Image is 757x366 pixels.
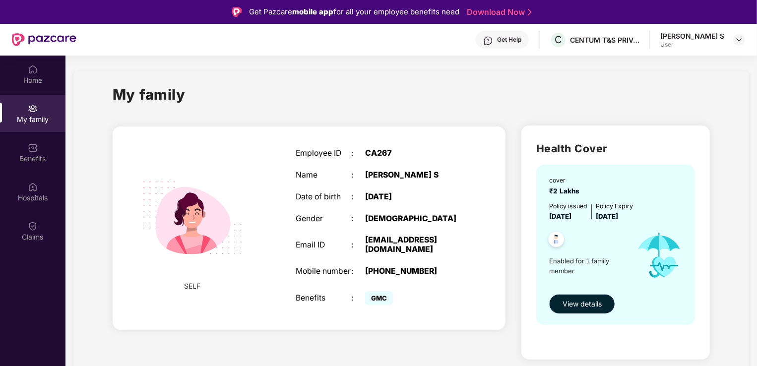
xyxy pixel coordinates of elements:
div: CENTUM T&S PRIVATE LIMITED [570,35,639,45]
div: CA267 [365,149,462,158]
div: Mobile number [296,267,351,276]
div: [PHONE_NUMBER] [365,267,462,276]
img: Stroke [528,7,532,17]
span: View details [563,299,602,309]
div: [DEMOGRAPHIC_DATA] [365,214,462,224]
div: Name [296,171,351,180]
div: cover [549,176,583,185]
div: Email ID [296,241,351,250]
img: icon [628,222,691,289]
div: : [351,267,365,276]
div: User [660,41,724,49]
h1: My family [113,83,186,106]
span: C [555,34,562,46]
div: : [351,294,365,303]
img: svg+xml;base64,PHN2ZyB3aWR0aD0iMjAiIGhlaWdodD0iMjAiIHZpZXdCb3g9IjAgMCAyMCAyMCIgZmlsbD0ibm9uZSIgeG... [28,104,38,114]
div: [PERSON_NAME] S [660,31,724,41]
div: : [351,149,365,158]
span: [DATE] [596,212,618,220]
div: Gender [296,214,351,224]
div: [EMAIL_ADDRESS][DOMAIN_NAME] [365,236,462,254]
div: Employee ID [296,149,351,158]
div: Policy issued [549,201,587,211]
div: : [351,214,365,224]
span: ₹2 Lakhs [549,187,583,195]
h2: Health Cover [536,140,695,157]
div: [DATE] [365,192,462,202]
span: Enabled for 1 family member [549,256,628,276]
strong: mobile app [292,7,333,16]
img: Logo [232,7,242,17]
img: svg+xml;base64,PHN2ZyBpZD0iRHJvcGRvd24tMzJ4MzIiIHhtbG5zPSJodHRwOi8vd3d3LnczLm9yZy8yMDAwL3N2ZyIgd2... [735,36,743,44]
span: [DATE] [549,212,571,220]
img: New Pazcare Logo [12,33,76,46]
span: SELF [184,281,200,292]
span: GMC [365,291,393,305]
div: Benefits [296,294,351,303]
a: Download Now [467,7,529,17]
div: : [351,241,365,250]
img: svg+xml;base64,PHN2ZyBpZD0iQmVuZWZpdHMiIHhtbG5zPSJodHRwOi8vd3d3LnczLm9yZy8yMDAwL3N2ZyIgd2lkdGg9Ij... [28,143,38,153]
div: Get Pazcare for all your employee benefits need [249,6,459,18]
img: svg+xml;base64,PHN2ZyBpZD0iSGVscC0zMngzMiIgeG1sbnM9Imh0dHA6Ly93d3cudzMub3JnLzIwMDAvc3ZnIiB3aWR0aD... [483,36,493,46]
div: Date of birth [296,192,351,202]
img: svg+xml;base64,PHN2ZyBpZD0iQ2xhaW0iIHhtbG5zPSJodHRwOi8vd3d3LnczLm9yZy8yMDAwL3N2ZyIgd2lkdGg9IjIwIi... [28,221,38,231]
button: View details [549,294,615,314]
img: svg+xml;base64,PHN2ZyBpZD0iSG9zcGl0YWxzIiB4bWxucz0iaHR0cDovL3d3dy53My5vcmcvMjAwMC9zdmciIHdpZHRoPS... [28,182,38,192]
div: : [351,192,365,202]
div: Get Help [497,36,521,44]
div: [PERSON_NAME] S [365,171,462,180]
img: svg+xml;base64,PHN2ZyBpZD0iSG9tZSIgeG1sbnM9Imh0dHA6Ly93d3cudzMub3JnLzIwMDAvc3ZnIiB3aWR0aD0iMjAiIG... [28,64,38,74]
div: : [351,171,365,180]
img: svg+xml;base64,PHN2ZyB4bWxucz0iaHR0cDovL3d3dy53My5vcmcvMjAwMC9zdmciIHdpZHRoPSI0OC45NDMiIGhlaWdodD... [544,229,568,253]
img: svg+xml;base64,PHN2ZyB4bWxucz0iaHR0cDovL3d3dy53My5vcmcvMjAwMC9zdmciIHdpZHRoPSIyMjQiIGhlaWdodD0iMT... [129,155,255,281]
div: Policy Expiry [596,201,633,211]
